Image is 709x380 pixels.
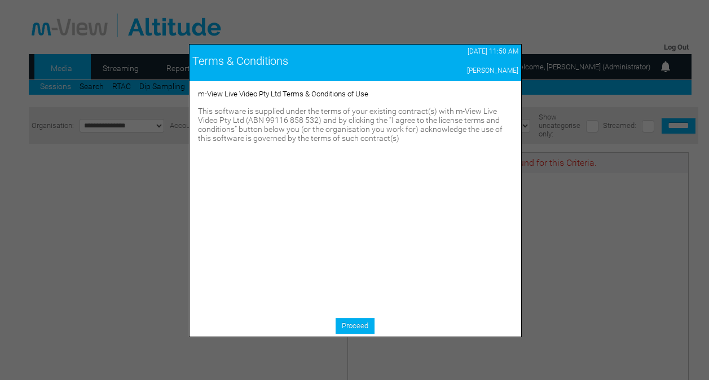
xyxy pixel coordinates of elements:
a: Proceed [336,318,375,334]
div: Terms & Conditions [192,54,399,68]
img: bell24.png [659,60,672,73]
td: [PERSON_NAME] [402,64,521,77]
span: This software is supplied under the terms of your existing contract(s) with m-View Live Video Pty... [198,107,503,143]
span: m-View Live Video Pty Ltd Terms & Conditions of Use [198,90,368,98]
td: [DATE] 11:50 AM [402,45,521,58]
